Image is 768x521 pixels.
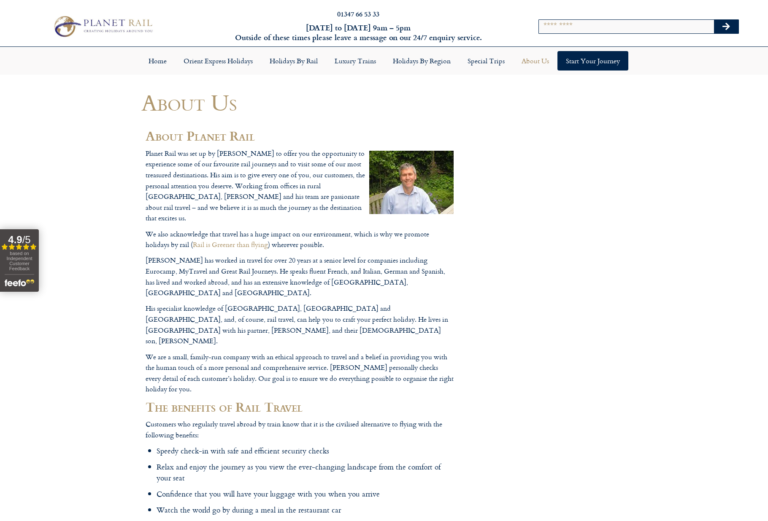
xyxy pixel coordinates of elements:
p: Planet Rail was set up by [PERSON_NAME] to offer you the opportunity to experience some of our fa... [146,148,454,224]
p: We are a small, family-run company with an ethical approach to travel and a belief in providing y... [146,352,454,395]
a: Luxury Trains [326,51,384,71]
a: About Us [513,51,557,71]
h1: About Us [141,90,458,115]
h2: The benefits of Rail Travel [146,400,454,414]
li: Relax and enjoy the journey as you view the ever-changing landscape from the comfort of your seat [157,461,454,484]
p: We also acknowledge that travel has a huge impact on our environment, which is why we promote hol... [146,229,454,250]
h2: About Planet Rail [146,129,454,143]
p: [PERSON_NAME] has worked in travel for over 20 years at a senior level for companies including Eu... [146,255,454,298]
button: Search [714,20,738,33]
a: Holidays by Rail [261,51,326,71]
a: Rail is Greener than flying [193,239,268,250]
a: 01347 66 53 33 [337,9,379,19]
li: Confidence that you will have your luggage with you when you arrive [157,488,454,499]
a: Holidays by Region [384,51,459,71]
img: Planet Rail Train Holidays Logo [50,14,155,39]
li: Watch the world go by during a meal in the restaurant car [157,505,454,516]
a: Orient Express Holidays [175,51,261,71]
p: Customers who regularly travel abroad by train know that it is the civilised alternative to flyin... [146,419,454,440]
nav: Menu [4,51,764,71]
a: Special Trips [459,51,513,71]
img: guy-saunders [369,151,454,214]
h6: [DATE] to [DATE] 9am – 5pm Outside of these times please leave a message on our 24/7 enquiry serv... [207,23,510,43]
a: Start your Journey [557,51,628,71]
p: His specialist knowledge of [GEOGRAPHIC_DATA], [GEOGRAPHIC_DATA] and [GEOGRAPHIC_DATA], and, of c... [146,303,454,346]
li: Speedy check-in with safe and efficient security checks [157,445,454,456]
a: Home [140,51,175,71]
